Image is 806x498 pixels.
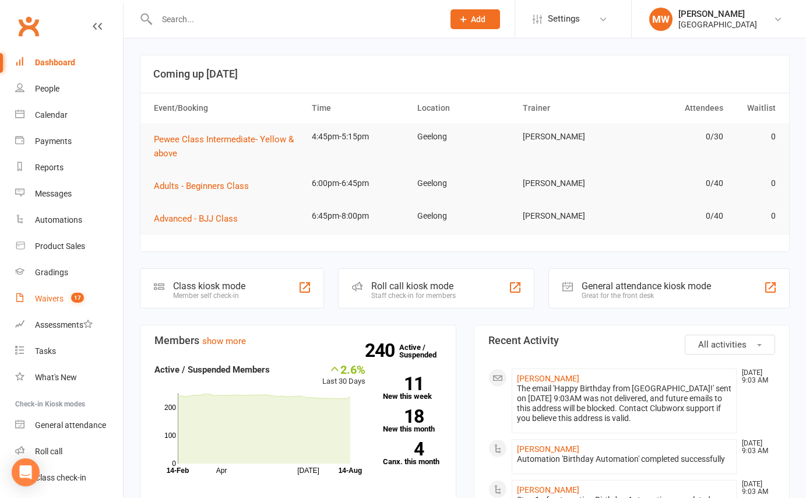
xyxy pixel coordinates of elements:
[488,335,776,346] h3: Recent Activity
[15,155,123,181] a: Reports
[678,19,757,30] div: [GEOGRAPHIC_DATA]
[678,9,757,19] div: [PERSON_NAME]
[517,444,579,454] a: [PERSON_NAME]
[35,294,64,303] div: Waivers
[548,6,580,32] span: Settings
[383,377,442,400] a: 11New this week
[15,465,123,491] a: Class kiosk mode
[15,412,123,439] a: General attendance kiosk mode
[517,384,732,423] div: The email 'Happy Birthday from [GEOGRAPHIC_DATA]!' sent on [DATE] 9:03AM was not delivered, and f...
[383,440,424,458] strong: 4
[154,181,249,191] span: Adults - Beginners Class
[154,335,442,346] h3: Members
[517,454,732,464] div: Automation 'Birthday Automation' completed successfully
[35,110,68,120] div: Calendar
[623,170,728,197] td: 0/40
[728,202,781,230] td: 0
[15,233,123,259] a: Product Sales
[35,215,82,225] div: Automations
[15,364,123,391] a: What's New
[35,136,72,146] div: Payments
[35,84,59,93] div: People
[153,68,776,80] h3: Coming up [DATE]
[14,12,43,41] a: Clubworx
[15,439,123,465] a: Roll call
[35,189,72,198] div: Messages
[173,292,245,300] div: Member self check-in
[471,15,485,24] span: Add
[383,442,442,465] a: 4Canx. this month
[15,312,123,338] a: Assessments
[623,93,728,123] th: Attendees
[698,339,747,350] span: All activities
[71,293,84,303] span: 17
[728,123,781,150] td: 0
[35,473,86,482] div: Class check-in
[518,170,623,197] td: [PERSON_NAME]
[518,93,623,123] th: Trainer
[35,268,68,277] div: Gradings
[736,369,775,384] time: [DATE] 9:03 AM
[35,373,77,382] div: What's New
[383,375,424,392] strong: 11
[154,212,246,226] button: Advanced - BJJ Class
[412,170,518,197] td: Geelong
[154,134,294,159] span: Pewee Class Intermediate- Yellow & above
[35,420,106,430] div: General attendance
[736,440,775,455] time: [DATE] 9:03 AM
[623,123,728,150] td: 0/30
[736,481,775,496] time: [DATE] 9:03 AM
[582,292,711,300] div: Great for the front desk
[518,123,623,150] td: [PERSON_NAME]
[15,50,123,76] a: Dashboard
[35,346,56,356] div: Tasks
[15,207,123,233] a: Automations
[307,202,412,230] td: 6:45pm-8:00pm
[35,58,75,67] div: Dashboard
[15,102,123,128] a: Calendar
[35,241,85,251] div: Product Sales
[35,447,62,456] div: Roll call
[15,338,123,364] a: Tasks
[149,93,307,123] th: Event/Booking
[15,259,123,286] a: Gradings
[154,132,301,160] button: Pewee Class Intermediate- Yellow & above
[728,93,781,123] th: Waitlist
[365,342,399,359] strong: 240
[517,485,579,495] a: [PERSON_NAME]
[371,292,456,300] div: Staff check-in for members
[649,8,673,31] div: MW
[307,123,412,150] td: 4:45pm-5:15pm
[518,202,623,230] td: [PERSON_NAME]
[173,280,245,292] div: Class kiosk mode
[15,181,123,207] a: Messages
[307,93,412,123] th: Time
[154,364,270,375] strong: Active / Suspended Members
[383,408,424,425] strong: 18
[412,123,518,150] td: Geelong
[202,336,246,346] a: show more
[371,280,456,292] div: Roll call kiosk mode
[153,11,435,27] input: Search...
[383,409,442,433] a: 18New this month
[154,213,238,224] span: Advanced - BJJ Class
[728,170,781,197] td: 0
[412,93,518,123] th: Location
[399,335,450,367] a: 240Active / Suspended
[582,280,711,292] div: General attendance kiosk mode
[12,458,40,486] div: Open Intercom Messenger
[15,76,123,102] a: People
[35,163,64,172] div: Reports
[623,202,728,230] td: 0/40
[450,9,500,29] button: Add
[517,374,579,383] a: [PERSON_NAME]
[412,202,518,230] td: Geelong
[15,128,123,155] a: Payments
[322,363,365,376] div: 2.6%
[154,179,257,193] button: Adults - Beginners Class
[685,335,775,355] button: All activities
[307,170,412,197] td: 6:00pm-6:45pm
[35,320,93,329] div: Assessments
[322,363,365,388] div: Last 30 Days
[15,286,123,312] a: Waivers 17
